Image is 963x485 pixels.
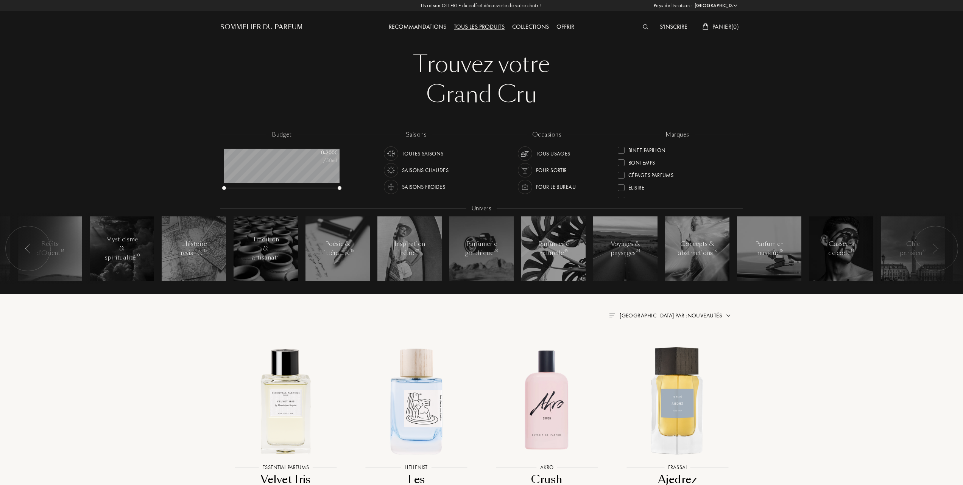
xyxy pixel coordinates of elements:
[402,180,445,194] div: Saisons froides
[553,22,578,32] div: Offrir
[266,131,297,139] div: budget
[628,181,644,191] div: Élisire
[643,24,648,30] img: search_icn_white.svg
[450,23,508,31] a: Tous les produits
[220,23,303,32] a: Sommelier du Parfum
[178,239,210,258] div: L'histoire revisitée
[520,148,530,159] img: usage_occasion_all_white.svg
[494,248,498,253] span: 23
[825,239,857,258] div: Casseurs de code
[527,131,567,139] div: occasions
[385,22,450,32] div: Recommandations
[250,235,282,262] div: Tradition & artisanat
[628,169,673,179] div: Cépages Parfums
[488,342,606,459] img: Crush Akro
[105,235,139,262] div: Mysticisme & spiritualité
[300,149,338,157] div: 0 - 200 €
[520,165,530,176] img: usage_occasion_party_white.svg
[536,180,576,194] div: Pour le bureau
[226,79,737,110] div: Grand Cru
[753,239,785,258] div: Parfum en musique
[660,131,694,139] div: marques
[322,239,354,258] div: Poésie & littérature
[402,163,449,177] div: Saisons chaudes
[386,148,396,159] img: usage_season_average_white.svg
[609,239,642,258] div: Voyages & paysages
[780,248,783,253] span: 18
[553,23,578,31] a: Offrir
[386,165,396,176] img: usage_season_hot_white.svg
[136,253,140,258] span: 10
[25,244,31,253] img: arr_left.svg
[619,342,736,459] img: Ajedrez Frassai
[385,23,450,31] a: Recommandations
[520,182,530,192] img: usage_occasion_work_white.svg
[357,342,475,459] img: Les Dieux aux Bains Hellenist
[932,244,938,253] img: arr_left.svg
[204,248,207,253] span: 12
[394,239,426,258] div: Inspiration rétro
[564,248,568,253] span: 49
[620,312,722,319] span: [GEOGRAPHIC_DATA] par : Nouveautés
[508,22,553,32] div: Collections
[725,312,731,319] img: arrow.png
[351,248,354,253] span: 15
[609,313,615,317] img: filter_by.png
[226,49,737,79] div: Trouvez votre
[538,239,570,258] div: Parfumerie naturelle
[732,3,738,8] img: arrow_w.png
[227,342,344,459] img: Velvet Iris Essential Parfums
[400,131,432,139] div: saisons
[415,248,419,253] span: 37
[712,23,739,31] span: Panier ( 0 )
[386,182,396,192] img: usage_season_cold_white.svg
[628,156,655,166] div: Bontemps
[402,146,444,161] div: Toutes saisons
[536,146,570,161] div: Tous usages
[654,2,693,9] span: Pays de livraison :
[466,204,497,213] div: Univers
[450,22,508,32] div: Tous les produits
[678,239,717,258] div: Concepts & abstractions
[300,157,338,165] div: /50mL
[277,253,280,258] span: 71
[656,22,691,32] div: S'inscrire
[656,23,691,31] a: S'inscrire
[508,23,553,31] a: Collections
[703,23,709,30] img: cart_white.svg
[536,163,567,177] div: Pour sortir
[851,248,854,253] span: 14
[628,194,676,204] div: Essential Parfums
[713,248,717,253] span: 13
[636,248,640,253] span: 24
[465,239,498,258] div: Parfumerie graphique
[628,144,666,154] div: Binet-Papillon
